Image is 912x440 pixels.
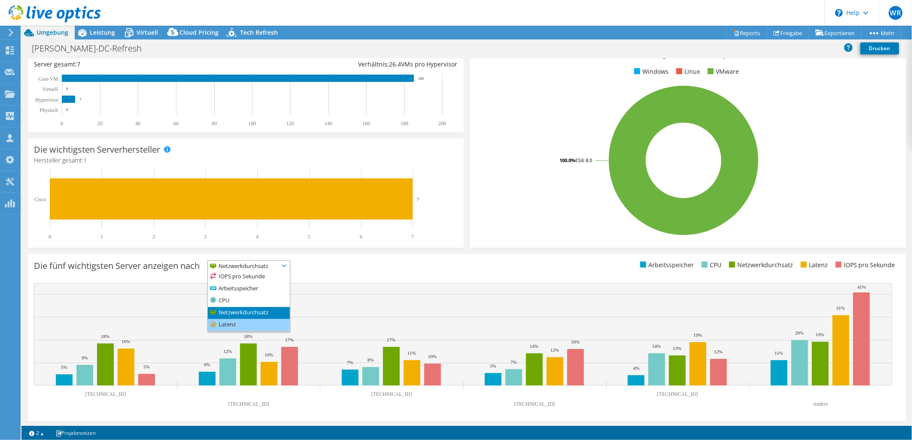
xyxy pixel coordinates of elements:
text: 12% [714,349,723,354]
text: 19% [816,332,824,337]
text: [TECHNICAL_ID] [514,401,555,407]
span: Leistung [90,28,115,36]
text: 5% [61,365,67,370]
text: 7 [417,197,420,202]
text: 16% [122,339,130,344]
a: Reports [726,26,767,39]
text: 10% [264,352,273,357]
text: 60 [173,121,179,127]
span: Cloud Pricing [179,28,219,36]
text: 10% [428,354,437,359]
text: Cisco [34,196,46,202]
text: 16% [571,339,580,344]
text: 14% [652,344,661,349]
a: 2 [23,428,50,438]
li: Netzwerkdurchsatz [208,307,290,319]
a: Freigabe [767,26,809,39]
text: 6 [360,234,362,240]
span: 26.4 [389,60,401,68]
text: 8% [368,357,374,362]
tspan: 100.0% [559,157,575,163]
text: 12% [550,347,559,353]
text: 0 [66,87,68,91]
text: Hypervisor [35,97,58,103]
text: 7 [411,234,414,240]
span: Umgebung [36,28,68,36]
text: 185 [418,76,424,81]
text: 11% [775,350,783,356]
text: Gast-VM [39,76,58,82]
text: 3 [204,234,207,240]
h3: Die wichtigsten Serverhersteller [34,145,160,154]
text: 100 [248,121,256,127]
tspan: ESXi 8.0 [575,157,592,163]
text: 7% [347,360,353,365]
text: 18% [244,334,252,339]
li: CPU [699,260,721,270]
li: Windows [632,67,669,76]
h4: Hersteller gesamt: [34,156,457,165]
span: Tech Refresh [240,28,278,36]
a: Exportieren [809,26,862,39]
text: 14% [530,344,538,349]
text: 80 [212,121,217,127]
span: 1 [83,156,87,164]
text: Virtuell [42,86,58,92]
text: 20% [795,330,804,335]
text: Physisch [40,107,58,113]
text: 18% [101,334,109,339]
text: 7 [79,97,82,102]
text: 200 [438,121,446,127]
text: Andere [813,401,828,407]
h1: [PERSON_NAME]-DC-Refresh [28,44,155,53]
li: Arbeitsspeicher [208,283,290,295]
text: 5% [143,364,150,369]
text: 0 [49,234,51,240]
text: 0 [61,121,63,127]
div: Server gesamt: [34,60,246,69]
a: Drucken [860,42,899,54]
text: 140 [325,121,332,127]
li: Netzwerkdurchsatz [727,260,793,270]
div: Verhältnis: VMs pro Hypervisor [246,60,457,69]
li: Latenz [799,260,828,270]
text: 19% [693,332,702,338]
text: 0 [66,108,68,112]
text: [TECHNICAL_ID] [371,391,412,397]
li: Latenz [208,319,290,331]
text: 41% [857,284,866,289]
a: Projektnotizen [49,428,102,438]
text: 4 [256,234,258,240]
text: 17% [285,337,294,342]
text: 4% [633,365,640,371]
li: Arbeitsspeicher [638,260,694,270]
text: 6% [204,362,210,367]
span: Netzwerkdurchsatz [208,261,279,271]
span: 7 [77,60,80,68]
text: [TECHNICAL_ID] [228,401,269,407]
text: [TECHNICAL_ID] [85,391,126,397]
text: 9% [82,355,88,360]
text: 12% [223,349,232,354]
text: 160 [362,121,370,127]
text: 2 [152,234,155,240]
li: VMware [705,67,739,76]
text: 1 [100,234,103,240]
text: [TECHNICAL_ID] [657,391,698,397]
li: IOPS pro Sekunde [833,260,895,270]
span: Virtuell [137,28,158,36]
span: WR [889,6,903,20]
text: 7% [511,359,517,365]
text: 5% [490,363,496,368]
text: 180 [401,121,408,127]
text: 20 [97,121,103,127]
text: 5 [308,234,310,240]
text: 11% [407,350,416,356]
text: 31% [836,305,845,310]
li: Linux [674,67,700,76]
text: 40 [135,121,140,127]
text: 17% [387,337,395,342]
a: Mehr [861,26,901,39]
svg: \n [835,9,843,17]
li: IOPS pro Sekunde [208,271,290,283]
